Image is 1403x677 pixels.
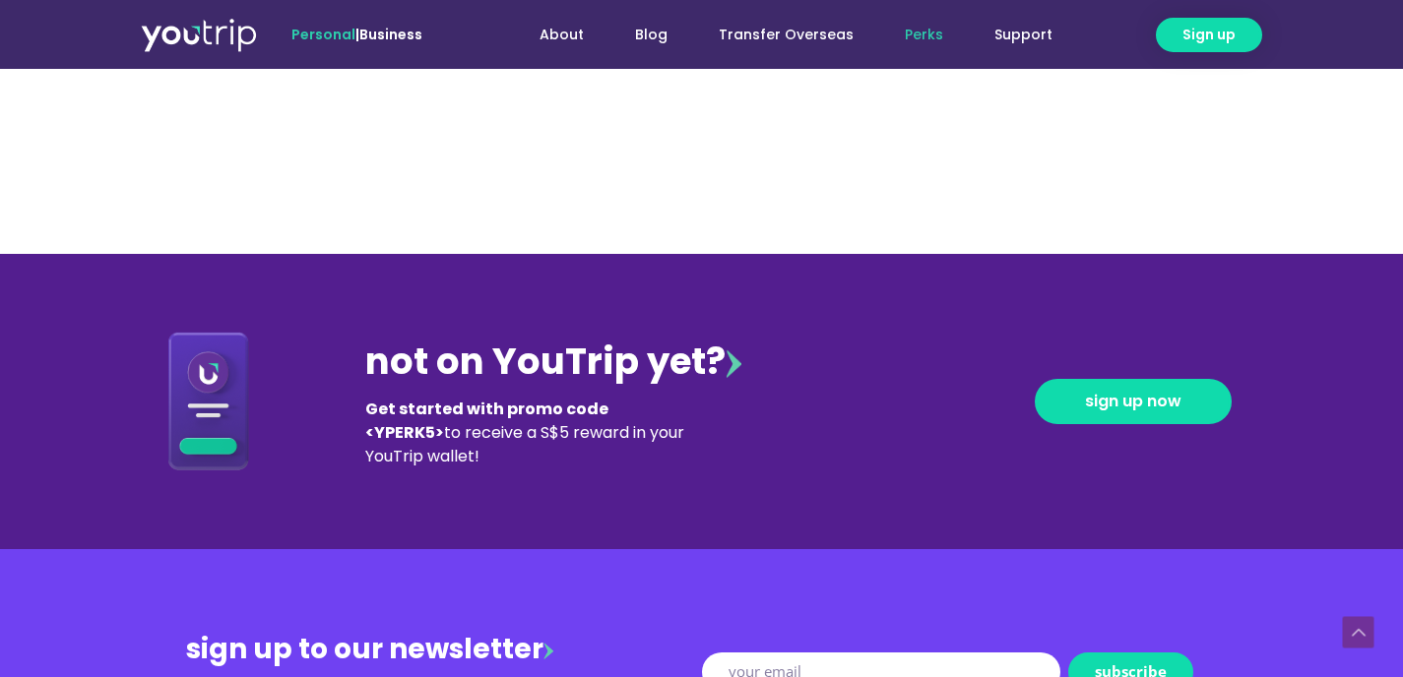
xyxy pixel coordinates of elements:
[365,398,698,468] div: to receive a S$5 reward in your YouTrip wallet!
[359,25,422,44] a: Business
[969,17,1078,53] a: Support
[609,17,693,53] a: Blog
[693,17,879,53] a: Transfer Overseas
[1156,18,1262,52] a: Sign up
[1035,379,1232,424] a: sign up now
[365,335,741,390] div: not on YouTrip yet?
[1085,394,1181,409] span: sign up now
[291,25,355,44] span: Personal
[476,17,1078,53] nav: Menu
[1182,25,1236,45] span: Sign up
[514,17,609,53] a: About
[365,398,608,444] b: Get started with promo code <YPERK5>
[879,17,969,53] a: Perks
[168,332,249,470] img: Download App
[186,630,702,669] div: sign up to our newsletter
[291,25,422,44] span: |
